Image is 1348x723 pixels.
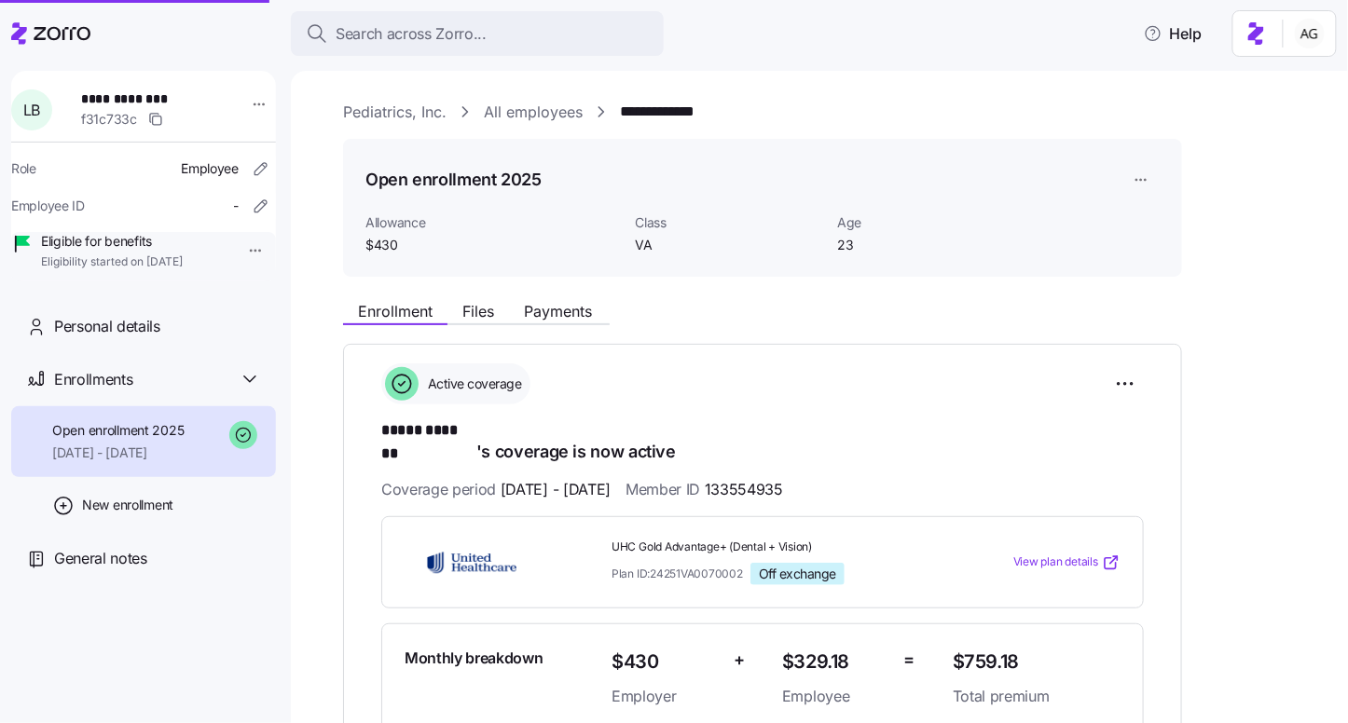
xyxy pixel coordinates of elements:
[626,478,783,501] span: Member ID
[612,566,743,581] span: Plan ID: 24251VA0070002
[462,304,494,319] span: Files
[405,541,539,584] img: UnitedHealthcare
[381,419,1144,463] h1: 's coverage is now active
[782,685,889,708] span: Employee
[837,213,1025,232] span: Age
[953,685,1121,708] span: Total premium
[82,496,173,514] span: New enrollment
[612,539,938,555] span: UHC Gold Advantage+ (Dental + Vision)
[81,110,137,129] span: f31c733c
[291,11,664,56] button: Search across Zorro...
[358,304,433,319] span: Enrollment
[705,478,783,501] span: 133554935
[41,232,183,251] span: Eligible for benefits
[41,254,183,270] span: Eligibility started on [DATE]
[1129,15,1217,52] button: Help
[181,159,239,178] span: Employee
[52,421,184,440] span: Open enrollment 2025
[365,213,620,232] span: Allowance
[837,236,1025,254] span: 23
[1013,553,1121,572] a: View plan details
[11,197,85,215] span: Employee ID
[422,375,522,393] span: Active coverage
[612,685,719,708] span: Employer
[54,368,132,391] span: Enrollments
[782,647,889,677] span: $329.18
[381,478,611,501] span: Coverage period
[343,101,447,124] a: Pediatrics, Inc.
[484,101,583,124] a: All employees
[635,236,822,254] span: VA
[734,647,745,674] span: +
[54,315,160,338] span: Personal details
[612,647,719,677] span: $430
[52,443,184,462] span: [DATE] - [DATE]
[365,236,620,254] span: $430
[1013,553,1098,571] span: View plan details
[405,647,543,670] span: Monthly breakdown
[11,159,36,178] span: Role
[1295,19,1325,48] img: 5fc55c57e0610270ad857448bea2f2d5
[635,213,822,232] span: Class
[759,566,836,582] span: Off exchange
[953,647,1121,677] span: $759.18
[1144,22,1203,45] span: Help
[233,197,239,215] span: -
[336,22,487,46] span: Search across Zorro...
[365,168,542,191] h1: Open enrollment 2025
[54,547,147,570] span: General notes
[23,102,40,117] span: L B
[904,647,915,674] span: =
[501,478,611,501] span: [DATE] - [DATE]
[524,304,592,319] span: Payments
